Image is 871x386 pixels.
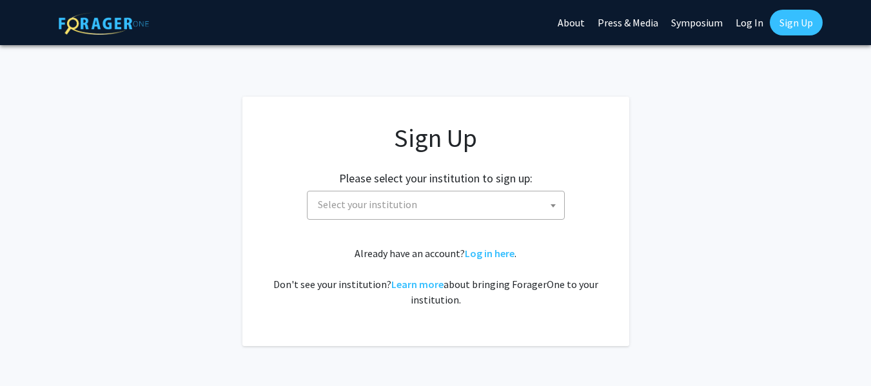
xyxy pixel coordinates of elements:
[465,247,514,260] a: Log in here
[268,122,603,153] h1: Sign Up
[268,246,603,307] div: Already have an account? . Don't see your institution? about bringing ForagerOne to your institut...
[391,278,444,291] a: Learn more about bringing ForagerOne to your institution
[307,191,565,220] span: Select your institution
[339,171,533,186] h2: Please select your institution to sign up:
[318,198,417,211] span: Select your institution
[313,191,564,218] span: Select your institution
[770,10,823,35] a: Sign Up
[59,12,149,35] img: ForagerOne Logo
